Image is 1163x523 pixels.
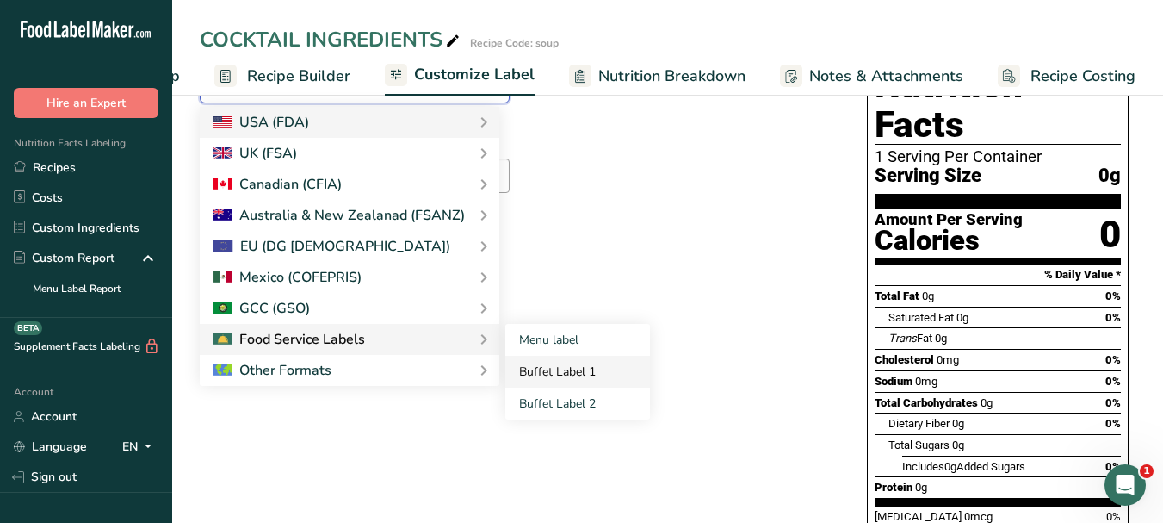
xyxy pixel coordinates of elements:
[1104,464,1146,506] iframe: Intercom live chat
[875,228,1023,253] div: Calories
[875,212,1023,228] div: Amount Per Serving
[1105,353,1121,366] span: 0%
[998,57,1135,96] a: Recipe Costing
[385,55,535,97] a: Customize Label
[14,88,158,118] button: Hire an Expert
[470,35,559,51] div: Recipe Code: soup
[598,65,745,88] span: Nutrition Breakdown
[1105,311,1121,324] span: 0%
[569,57,745,96] a: Nutrition Breakdown
[213,143,297,164] div: UK (FSA)
[875,375,912,388] span: Sodium
[1098,165,1121,187] span: 0g
[247,65,350,88] span: Recipe Builder
[505,356,650,388] a: Buffet Label 1
[888,332,917,345] i: Trans
[505,324,650,356] a: Menu label
[213,329,365,350] div: Food Service Labels
[214,57,350,96] a: Recipe Builder
[875,510,962,523] span: [MEDICAL_DATA]
[809,65,963,88] span: Notes & Attachments
[888,417,950,430] span: Dietary Fiber
[780,57,963,96] a: Notes & Attachments
[888,439,950,451] span: Total Sugars
[1140,464,1154,478] span: 1
[200,24,463,55] div: COCKTAIL INGREDIENTS
[888,311,954,324] span: Saturated Fat
[213,302,232,314] img: 2Q==
[915,375,937,388] span: 0mg
[14,432,87,462] a: Language
[1105,460,1121,473] span: 0%
[981,396,993,409] span: 0g
[1105,375,1121,388] span: 0%
[956,311,968,324] span: 0g
[1105,417,1121,430] span: 0%
[935,332,947,345] span: 0g
[213,112,309,133] div: USA (FDA)
[875,165,981,187] span: Serving Size
[937,353,959,366] span: 0mg
[952,439,964,451] span: 0g
[952,417,964,430] span: 0g
[213,267,362,288] div: Mexico (COFEPRIS)
[122,437,158,458] div: EN
[1099,212,1121,258] div: 0
[875,65,1121,145] h1: Nutrition Facts
[888,332,932,345] span: Fat
[1030,65,1135,88] span: Recipe Costing
[902,460,1025,473] span: Includes Added Sugars
[213,236,450,257] div: EU (DG [DEMOGRAPHIC_DATA])
[875,148,1121,165] div: 1 Serving Per Container
[915,481,927,494] span: 0g
[875,265,1121,285] section: % Daily Value *
[944,460,956,473] span: 0g
[414,63,535,86] span: Customize Label
[505,388,650,420] a: Buffet Label 2
[213,205,465,226] div: Australia & New Zealanad (FSANZ)
[213,298,310,319] div: GCC (GSO)
[875,290,919,302] span: Total Fat
[875,481,912,494] span: Protein
[875,353,934,366] span: Cholesterol
[213,360,331,381] div: Other Formats
[1105,396,1121,409] span: 0%
[922,290,934,302] span: 0g
[1105,290,1121,302] span: 0%
[1106,510,1121,523] span: 0%
[14,321,42,335] div: BETA
[213,174,342,195] div: Canadian (CFIA)
[964,510,993,523] span: 0mcg
[875,396,978,409] span: Total Carbohydrates
[14,249,114,267] div: Custom Report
